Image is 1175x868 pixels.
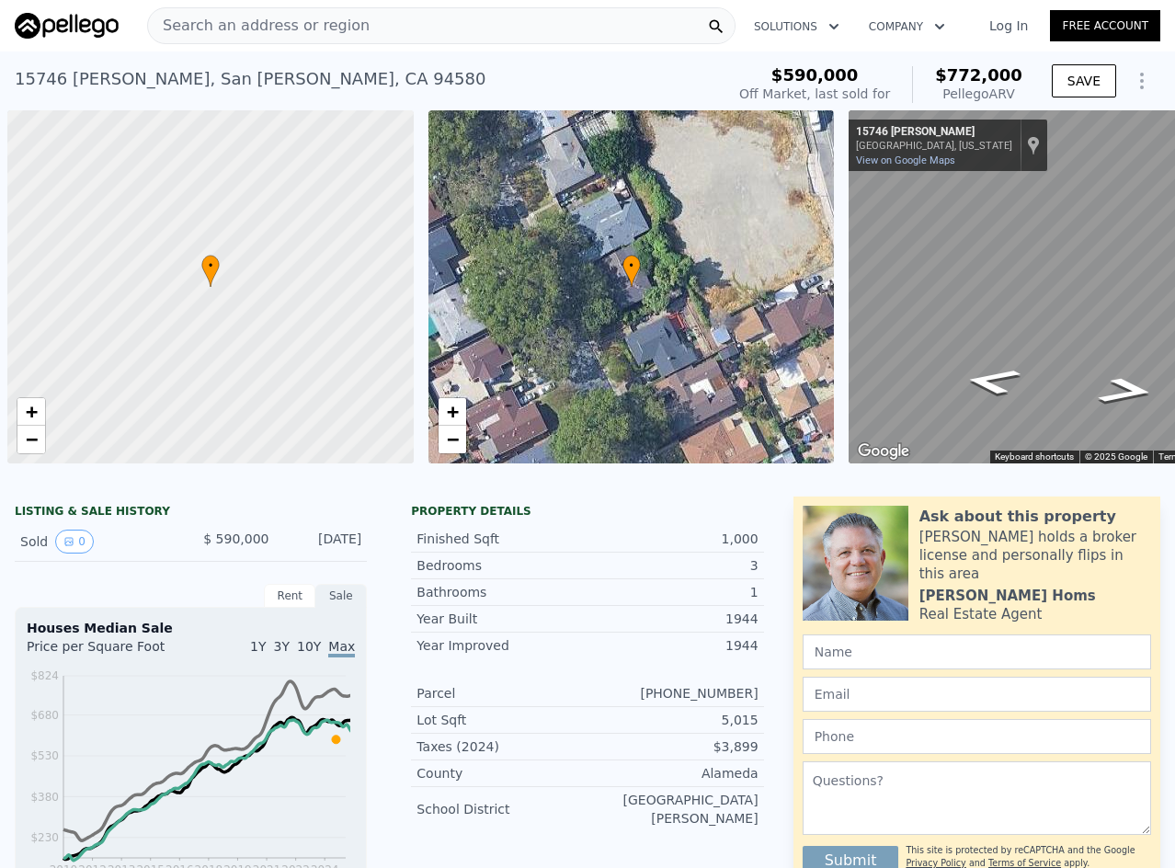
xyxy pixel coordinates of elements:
[853,440,914,463] a: Open this area in Google Maps (opens a new window)
[250,639,266,654] span: 1Y
[919,528,1151,583] div: [PERSON_NAME] holds a broker license and personally flips in this area
[1052,64,1116,97] button: SAVE
[416,556,587,575] div: Bedrooms
[906,858,965,868] a: Privacy Policy
[1124,63,1160,99] button: Show Options
[416,684,587,702] div: Parcel
[919,605,1043,623] div: Real Estate Agent
[203,531,268,546] span: $ 590,000
[856,154,955,166] a: View on Google Maps
[30,749,59,762] tspan: $530
[1027,135,1040,155] a: Show location on map
[446,428,458,451] span: −
[587,737,759,756] div: $3,899
[935,65,1022,85] span: $772,000
[416,610,587,628] div: Year Built
[416,711,587,729] div: Lot Sqft
[15,13,119,39] img: Pellego
[439,426,466,453] a: Zoom out
[27,619,355,637] div: Houses Median Sale
[587,556,759,575] div: 3
[803,634,1151,669] input: Name
[201,255,220,287] div: •
[30,791,59,804] tspan: $380
[854,10,960,43] button: Company
[148,15,370,37] span: Search an address or region
[439,398,466,426] a: Zoom in
[803,719,1151,754] input: Phone
[20,530,177,554] div: Sold
[297,639,321,654] span: 10Y
[283,530,361,554] div: [DATE]
[988,858,1061,868] a: Terms of Service
[1050,10,1160,41] a: Free Account
[587,684,759,702] div: [PHONE_NUMBER]
[30,709,59,722] tspan: $680
[201,257,220,274] span: •
[411,504,763,519] div: Property details
[587,636,759,655] div: 1944
[587,610,759,628] div: 1944
[416,764,587,782] div: County
[30,831,59,844] tspan: $230
[587,530,759,548] div: 1,000
[26,428,38,451] span: −
[55,530,94,554] button: View historical data
[935,85,1022,103] div: Pellego ARV
[30,669,59,682] tspan: $824
[587,583,759,601] div: 1
[856,140,1012,152] div: [GEOGRAPHIC_DATA], [US_STATE]
[17,426,45,453] a: Zoom out
[416,583,587,601] div: Bathrooms
[264,584,315,608] div: Rent
[853,440,914,463] img: Google
[739,85,890,103] div: Off Market, last sold for
[771,65,859,85] span: $590,000
[919,587,1096,605] div: [PERSON_NAME] Homs
[315,584,367,608] div: Sale
[15,66,485,92] div: 15746 [PERSON_NAME] , San [PERSON_NAME] , CA 94580
[622,257,641,274] span: •
[587,764,759,782] div: Alameda
[967,17,1050,35] a: Log In
[416,737,587,756] div: Taxes (2024)
[803,677,1151,712] input: Email
[739,10,854,43] button: Solutions
[274,639,290,654] span: 3Y
[446,400,458,423] span: +
[587,791,759,828] div: [GEOGRAPHIC_DATA][PERSON_NAME]
[17,398,45,426] a: Zoom in
[856,125,1012,140] div: 15746 [PERSON_NAME]
[940,361,1045,402] path: Go Northwest, Paseo Largavista
[622,255,641,287] div: •
[15,504,367,522] div: LISTING & SALE HISTORY
[919,506,1116,528] div: Ask about this property
[328,639,355,657] span: Max
[416,636,587,655] div: Year Improved
[1085,451,1147,462] span: © 2025 Google
[416,530,587,548] div: Finished Sqft
[416,800,587,818] div: School District
[27,637,191,667] div: Price per Square Foot
[587,711,759,729] div: 5,015
[26,400,38,423] span: +
[995,451,1074,463] button: Keyboard shortcuts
